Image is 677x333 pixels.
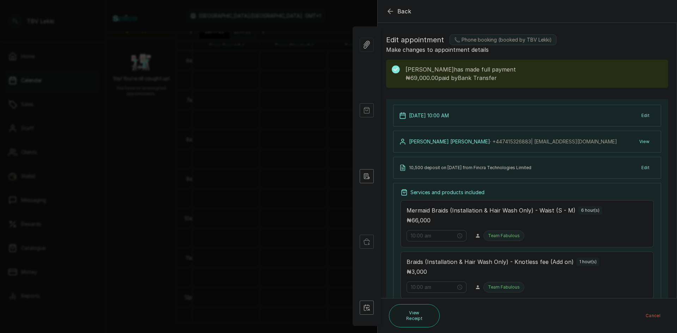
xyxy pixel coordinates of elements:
[581,208,599,213] p: 6 hour(s)
[488,233,520,239] p: Team Fabulous
[493,138,617,144] span: +44 7415326883 | [EMAIL_ADDRESS][DOMAIN_NAME]
[488,284,520,290] p: Team Fabulous
[407,267,427,276] p: ₦
[411,217,431,224] span: 66,000
[405,65,663,74] p: [PERSON_NAME] has made full payment
[579,259,597,265] p: 1 hour(s)
[411,283,456,291] input: Select time
[386,7,411,16] button: Back
[640,309,666,322] button: Cancel
[634,135,655,148] button: View
[410,189,484,196] p: Services and products included
[407,216,431,224] p: ₦
[386,34,444,45] span: Edit appointment
[411,268,427,275] span: 3,000
[636,161,655,174] button: Edit
[405,74,663,82] p: ₦69,000.00 paid by Bank Transfer
[450,35,556,45] label: 📞 Phone booking (booked by TBV Lekki)
[407,206,575,215] p: Mermaid Braids (Installation & Hair Wash Only) - Waist (S - M)
[636,109,655,122] button: Edit
[397,7,411,16] span: Back
[389,304,440,327] button: View Receipt
[407,258,574,266] p: Braids (Installation & Hair Wash Only) - Knotless fee (Add on)
[409,112,449,119] p: [DATE] 10:00 AM
[386,45,668,54] p: Make changes to appointment details
[409,138,617,145] p: [PERSON_NAME] [PERSON_NAME] ·
[409,165,531,171] p: 10,500 deposit on [DATE] from Fincra Technologies Limited
[411,232,456,240] input: Select time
